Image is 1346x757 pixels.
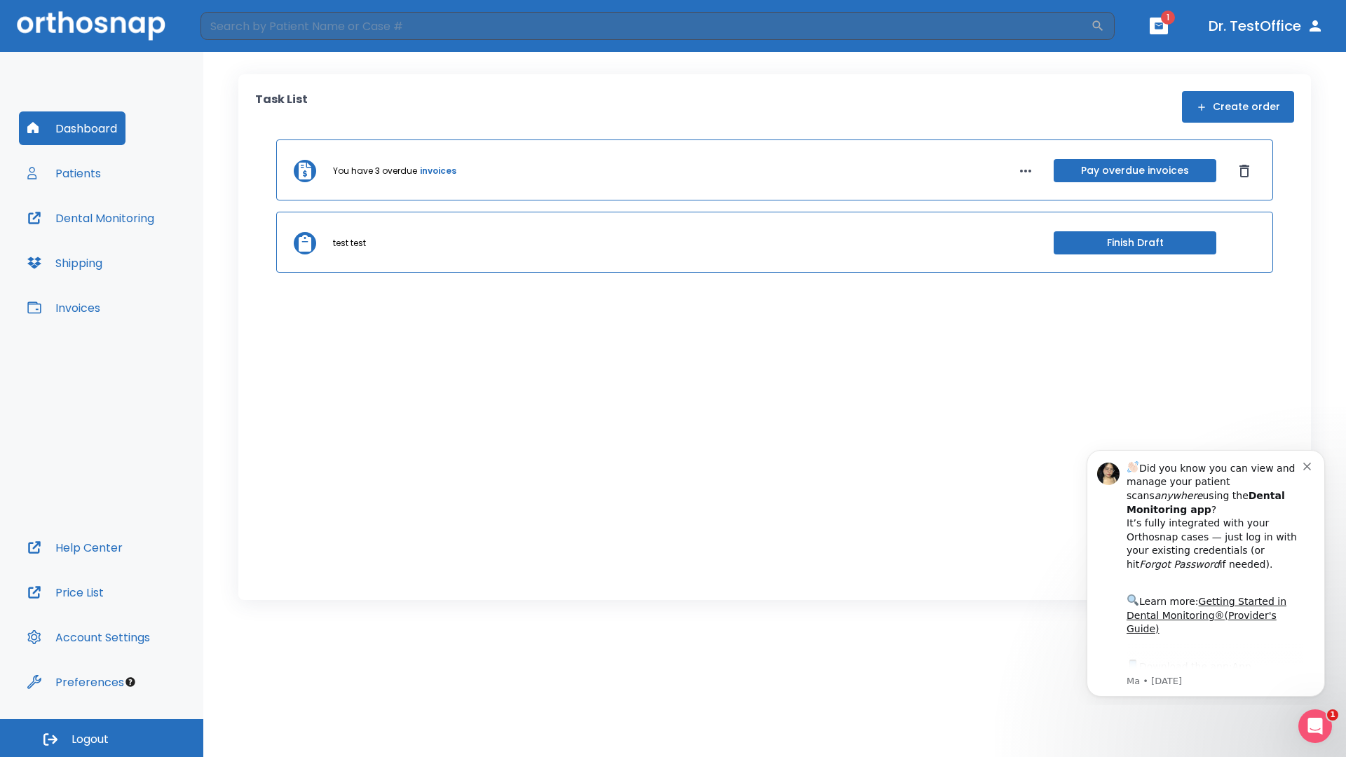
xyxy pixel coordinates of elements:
[19,246,111,280] button: Shipping
[19,156,109,190] button: Patients
[1327,709,1338,721] span: 1
[255,91,308,123] p: Task List
[1233,160,1256,182] button: Dismiss
[333,237,366,250] p: test test
[124,676,137,688] div: Tooltip anchor
[17,11,165,40] img: Orthosnap
[19,291,109,325] button: Invoices
[1298,709,1332,743] iframe: Intercom live chat
[333,165,417,177] p: You have 3 overdue
[61,220,238,292] div: Download the app: | ​ Let us know if you need help getting started!
[1161,11,1175,25] span: 1
[19,201,163,235] button: Dental Monitoring
[19,575,112,609] button: Price List
[19,111,125,145] button: Dashboard
[420,165,456,177] a: invoices
[1182,91,1294,123] button: Create order
[61,224,186,249] a: App Store
[1203,13,1329,39] button: Dr. TestOffice
[19,665,132,699] button: Preferences
[1054,159,1216,182] button: Pay overdue invoices
[19,531,131,564] button: Help Center
[1054,231,1216,254] button: Finish Draft
[200,12,1091,40] input: Search by Patient Name or Case #
[19,620,158,654] button: Account Settings
[1066,437,1346,705] iframe: Intercom notifications message
[72,732,109,747] span: Logout
[238,22,249,33] button: Dismiss notification
[61,238,238,250] p: Message from Ma, sent 4w ago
